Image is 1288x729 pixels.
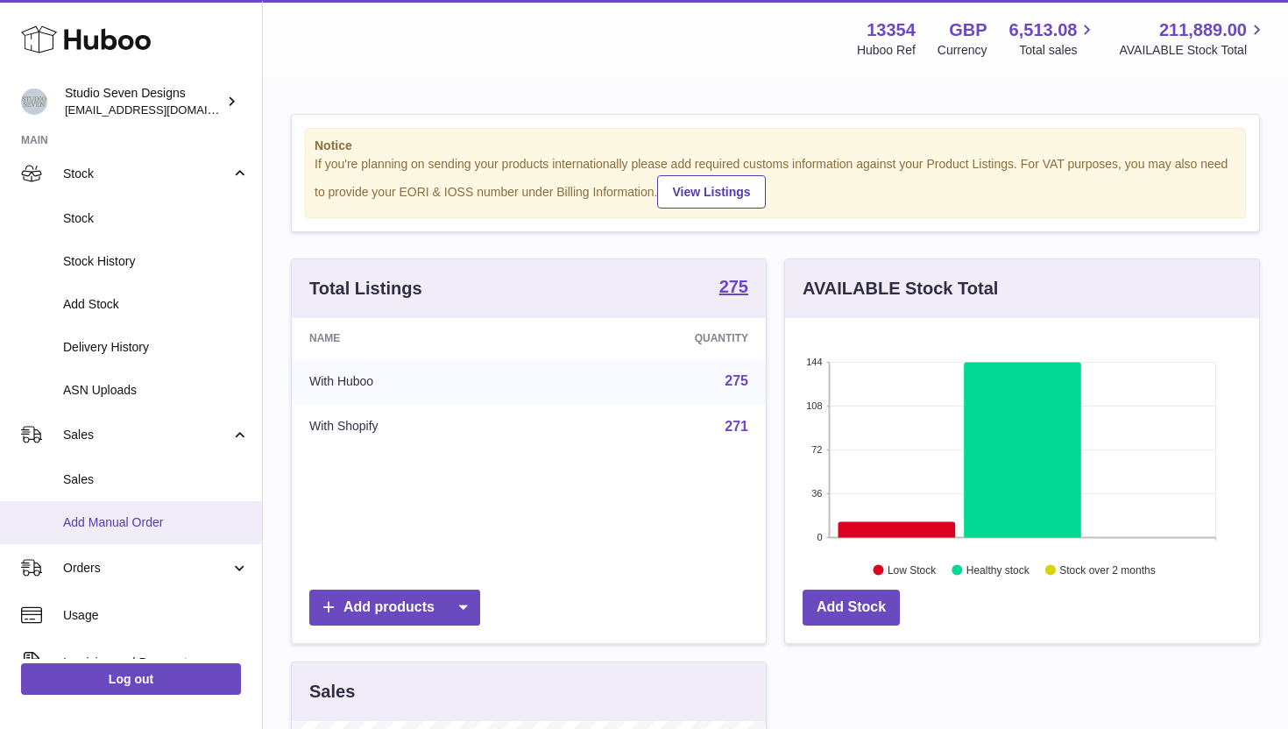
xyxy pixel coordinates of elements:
[725,373,748,388] a: 275
[309,277,422,301] h3: Total Listings
[63,253,249,270] span: Stock History
[309,590,480,626] a: Add products
[803,277,998,301] h3: AVAILABLE Stock Total
[938,42,987,59] div: Currency
[867,18,916,42] strong: 13354
[1009,18,1078,42] span: 6,513.08
[803,590,900,626] a: Add Stock
[63,382,249,399] span: ASN Uploads
[65,103,258,117] span: [EMAIL_ADDRESS][DOMAIN_NAME]
[1159,18,1247,42] span: 211,889.00
[857,42,916,59] div: Huboo Ref
[1119,42,1267,59] span: AVAILABLE Stock Total
[888,563,937,576] text: Low Stock
[548,318,766,358] th: Quantity
[1009,18,1098,59] a: 6,513.08 Total sales
[725,419,748,434] a: 271
[315,138,1236,154] strong: Notice
[63,560,230,577] span: Orders
[63,655,230,671] span: Invoicing and Payments
[65,85,223,118] div: Studio Seven Designs
[63,427,230,443] span: Sales
[309,680,355,704] h3: Sales
[817,532,822,542] text: 0
[719,278,748,299] a: 275
[806,400,822,411] text: 108
[806,357,822,367] text: 144
[21,88,47,115] img: contact.studiosevendesigns@gmail.com
[811,488,822,499] text: 36
[811,444,822,455] text: 72
[21,663,241,695] a: Log out
[1019,42,1097,59] span: Total sales
[63,210,249,227] span: Stock
[63,296,249,313] span: Add Stock
[315,156,1236,209] div: If you're planning on sending your products internationally please add required customs informati...
[292,358,548,404] td: With Huboo
[63,339,249,356] span: Delivery History
[63,514,249,531] span: Add Manual Order
[292,404,548,449] td: With Shopify
[63,166,230,182] span: Stock
[63,607,249,624] span: Usage
[63,471,249,488] span: Sales
[719,278,748,295] strong: 275
[1059,563,1155,576] text: Stock over 2 months
[292,318,548,358] th: Name
[657,175,765,209] a: View Listings
[1119,18,1267,59] a: 211,889.00 AVAILABLE Stock Total
[966,563,1030,576] text: Healthy stock
[949,18,987,42] strong: GBP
